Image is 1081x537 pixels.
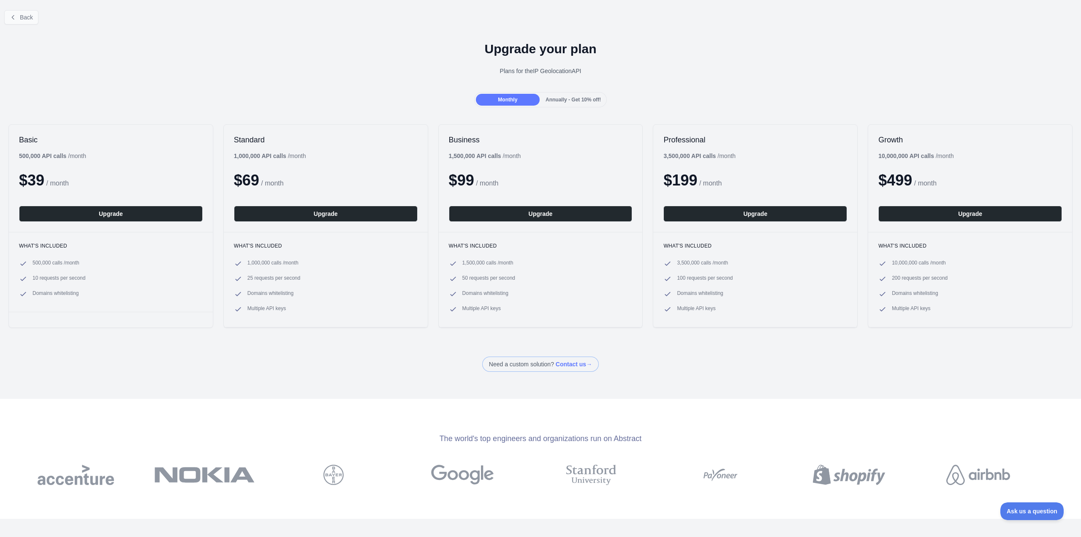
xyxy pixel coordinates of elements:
[663,135,847,145] h2: Professional
[449,135,633,145] h2: Business
[663,153,716,159] b: 3,500,000 API calls
[663,172,697,189] span: $ 199
[449,152,521,160] div: / month
[449,172,474,189] span: $ 99
[1000,502,1064,520] iframe: Toggle Customer Support
[449,153,501,159] b: 1,500,000 API calls
[663,152,736,160] div: / month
